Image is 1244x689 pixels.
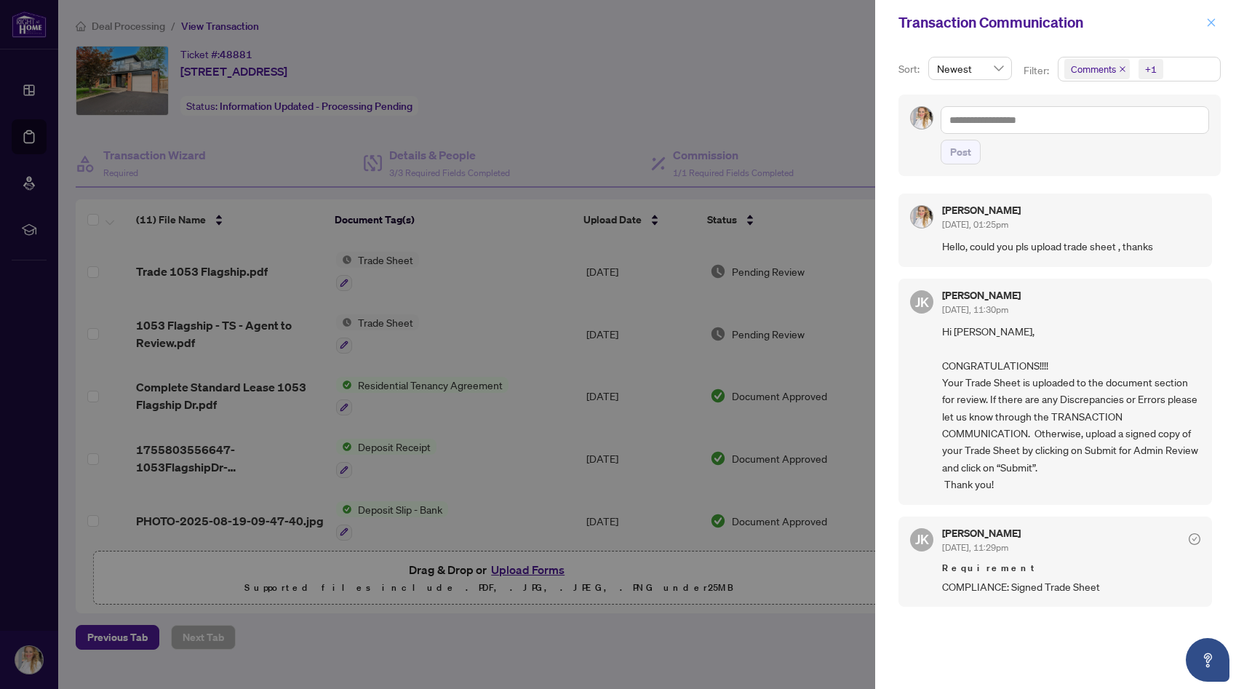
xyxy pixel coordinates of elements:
[898,12,1202,33] div: Transaction Communication
[1189,533,1200,545] span: check-circle
[911,107,933,129] img: Profile Icon
[942,238,1200,255] span: Hello, could you pls upload trade sheet , thanks
[942,542,1008,553] span: [DATE], 11:29pm
[942,578,1200,595] span: COMPLIANCE: Signed Trade Sheet
[942,219,1008,230] span: [DATE], 01:25pm
[1206,17,1216,28] span: close
[942,323,1200,493] span: Hi [PERSON_NAME], CONGRATULATIONS!!!! Your Trade Sheet is uploaded to the document section for re...
[1064,59,1130,79] span: Comments
[942,304,1008,315] span: [DATE], 11:30pm
[1145,62,1157,76] div: +1
[937,57,1003,79] span: Newest
[1071,62,1116,76] span: Comments
[941,140,981,164] button: Post
[1186,638,1229,682] button: Open asap
[942,290,1021,300] h5: [PERSON_NAME]
[911,206,933,228] img: Profile Icon
[942,528,1021,538] h5: [PERSON_NAME]
[942,205,1021,215] h5: [PERSON_NAME]
[1024,63,1051,79] p: Filter:
[915,529,929,549] span: JK
[942,561,1200,576] span: Requirement
[915,292,929,312] span: JK
[1119,65,1126,73] span: close
[898,61,922,77] p: Sort:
